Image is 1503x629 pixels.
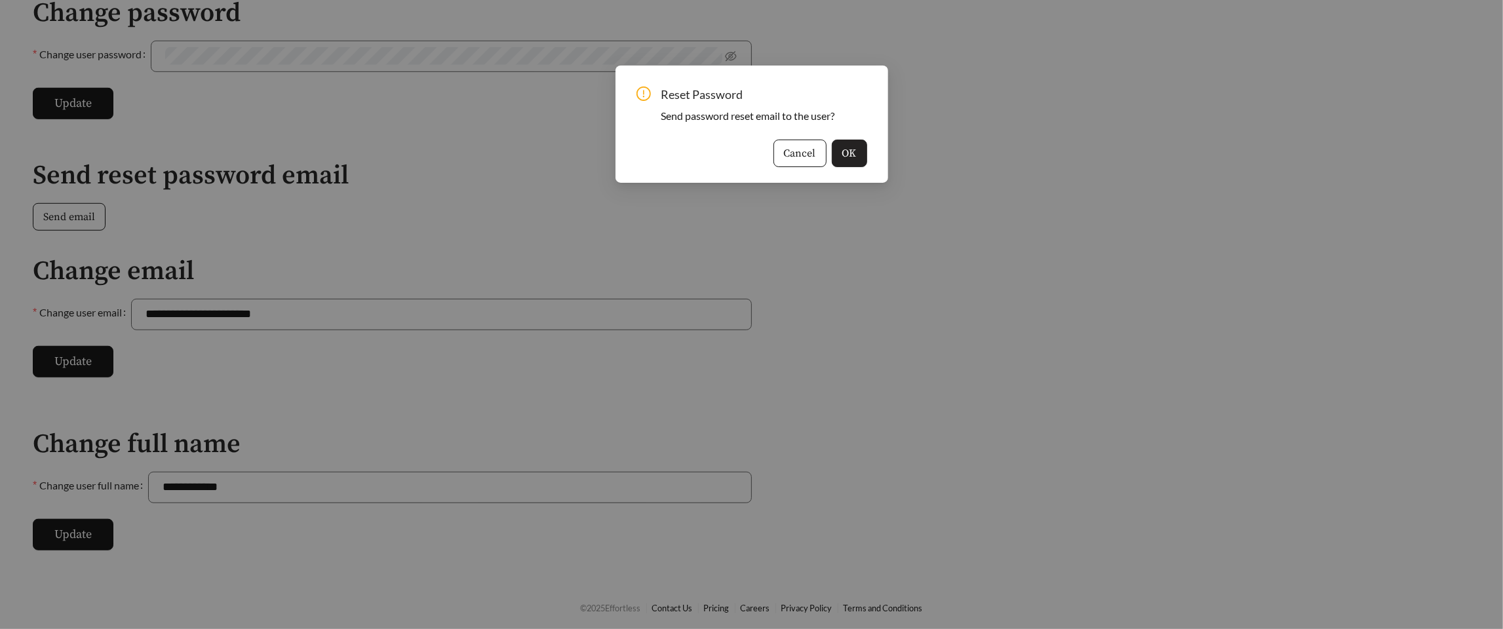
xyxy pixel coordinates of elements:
span: Reset Password [661,86,867,103]
span: Cancel [784,145,816,161]
button: OK [832,140,867,167]
span: exclamation-circle [636,86,651,101]
span: OK [842,145,857,161]
div: Send password reset email to the user? [661,108,867,124]
button: Cancel [773,140,827,167]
